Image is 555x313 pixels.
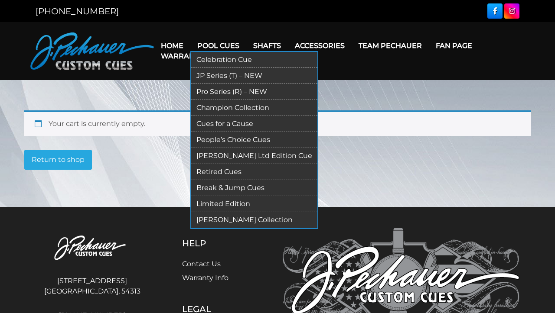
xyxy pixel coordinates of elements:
a: Celebration Cue [191,52,317,68]
a: Pool Cues [190,35,246,57]
img: Pechauer Custom Cues [36,228,149,269]
a: Limited Edition [191,196,317,212]
a: Warranty [154,45,210,67]
img: Pechauer Custom Cues [30,32,154,70]
a: Contact Us [182,260,221,268]
h5: Help [182,238,249,248]
address: [STREET_ADDRESS] [GEOGRAPHIC_DATA], 54313 [36,272,149,300]
a: Accessories [288,35,352,57]
a: Fan Page [429,35,479,57]
a: Cart [210,45,243,67]
a: Champion Collection [191,100,317,116]
a: Team Pechauer [352,35,429,57]
a: [PERSON_NAME] Collection [191,212,317,228]
a: People’s Choice Cues [191,132,317,148]
a: Retired Cues [191,164,317,180]
a: Home [154,35,190,57]
a: Pro Series (R) – NEW [191,84,317,100]
a: [PERSON_NAME] Ltd Edition Cue [191,148,317,164]
div: Your cart is currently empty. [24,110,531,136]
a: Warranty Info [182,274,229,282]
a: [PHONE_NUMBER] [36,6,119,16]
a: JP Series (T) – NEW [191,68,317,84]
a: Shafts [246,35,288,57]
a: Return to shop [24,150,92,170]
a: Break & Jump Cues [191,180,317,196]
a: Cues for a Cause [191,116,317,132]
